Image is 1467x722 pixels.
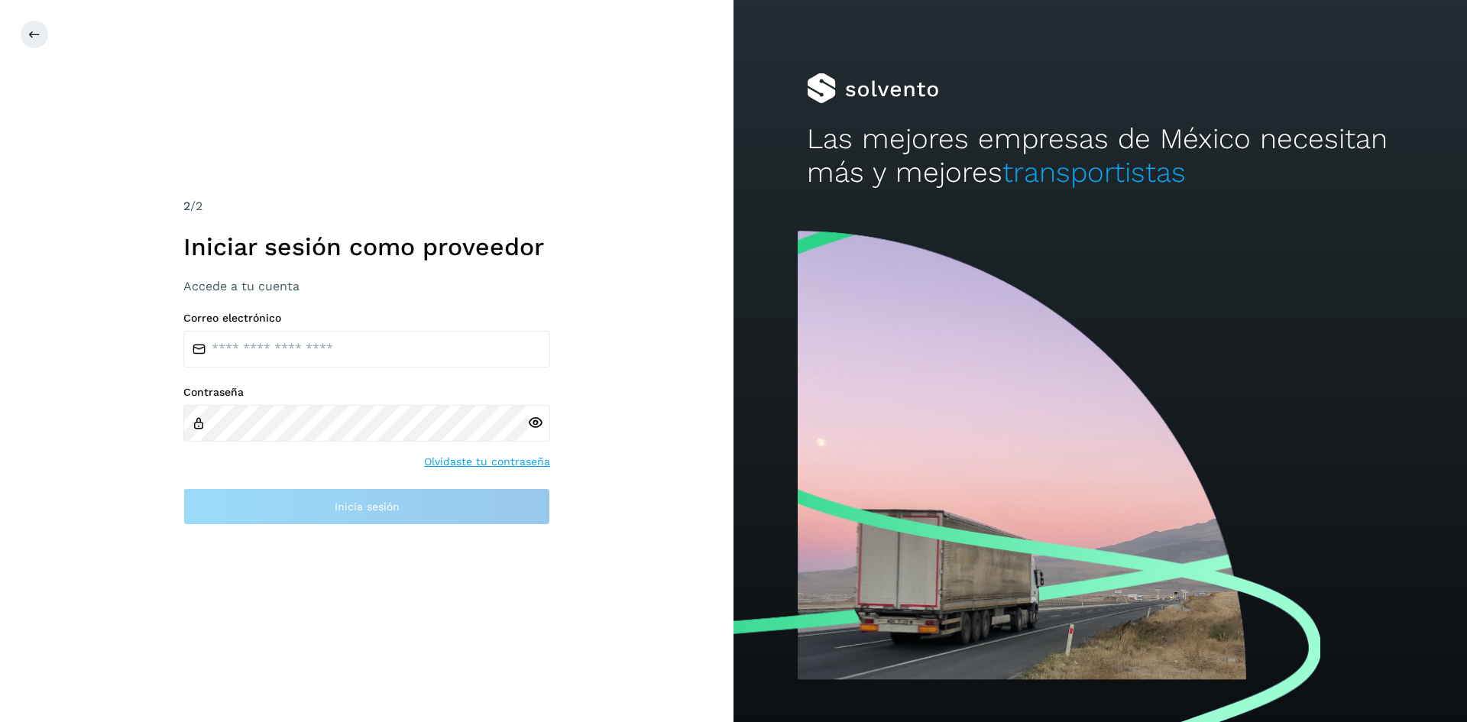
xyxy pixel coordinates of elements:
[183,279,550,293] h3: Accede a tu cuenta
[183,232,550,261] h1: Iniciar sesión como proveedor
[183,199,190,213] span: 2
[1002,156,1186,189] span: transportistas
[335,501,400,512] span: Inicia sesión
[183,488,550,525] button: Inicia sesión
[424,454,550,470] a: Olvidaste tu contraseña
[183,312,550,325] label: Correo electrónico
[183,386,550,399] label: Contraseña
[183,197,550,215] div: /2
[807,122,1394,190] h2: Las mejores empresas de México necesitan más y mejores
